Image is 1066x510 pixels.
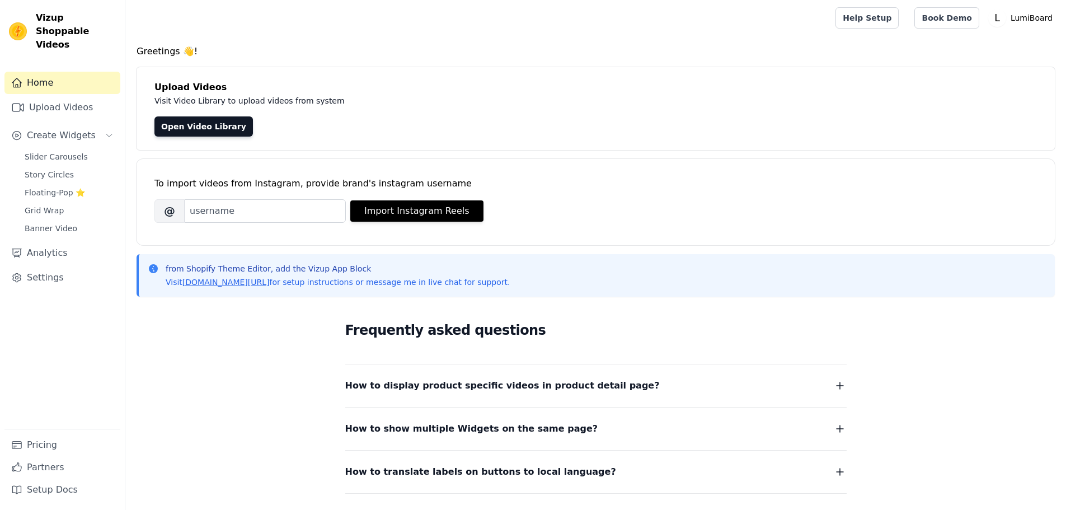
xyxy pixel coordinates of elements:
[345,378,660,394] span: How to display product specific videos in product detail page?
[18,203,120,218] a: Grid Wrap
[345,378,847,394] button: How to display product specific videos in product detail page?
[154,94,656,107] p: Visit Video Library to upload videos from system
[137,45,1055,58] h4: Greetings 👋!
[4,242,120,264] a: Analytics
[9,22,27,40] img: Vizup
[4,96,120,119] a: Upload Videos
[4,72,120,94] a: Home
[166,277,510,288] p: Visit for setup instructions or message me in live chat for support.
[25,151,88,162] span: Slider Carousels
[1006,8,1057,28] p: LumiBoard
[835,7,899,29] a: Help Setup
[25,187,85,198] span: Floating-Pop ⭐
[18,185,120,200] a: Floating-Pop ⭐
[988,8,1057,28] button: L LumiBoard
[18,167,120,183] a: Story Circles
[4,266,120,289] a: Settings
[4,434,120,456] a: Pricing
[345,421,598,437] span: How to show multiple Widgets on the same page?
[25,169,74,180] span: Story Circles
[25,205,64,216] span: Grid Wrap
[182,278,270,287] a: [DOMAIN_NAME][URL]
[18,221,120,236] a: Banner Video
[18,149,120,165] a: Slider Carousels
[185,199,346,223] input: username
[25,223,77,234] span: Banner Video
[994,12,1000,24] text: L
[350,200,483,222] button: Import Instagram Reels
[345,464,847,480] button: How to translate labels on buttons to local language?
[154,116,253,137] a: Open Video Library
[914,7,979,29] a: Book Demo
[27,129,96,142] span: Create Widgets
[4,479,120,501] a: Setup Docs
[166,263,510,274] p: from Shopify Theme Editor, add the Vizup App Block
[345,464,616,480] span: How to translate labels on buttons to local language?
[154,199,185,223] span: @
[36,11,116,52] span: Vizup Shoppable Videos
[345,421,847,437] button: How to show multiple Widgets on the same page?
[4,124,120,147] button: Create Widgets
[345,319,847,341] h2: Frequently asked questions
[4,456,120,479] a: Partners
[154,177,1037,190] div: To import videos from Instagram, provide brand's instagram username
[154,81,1037,94] h4: Upload Videos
